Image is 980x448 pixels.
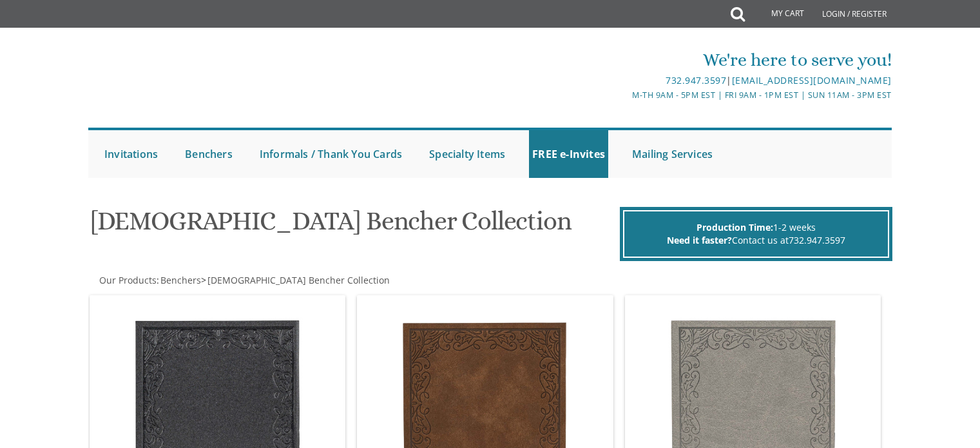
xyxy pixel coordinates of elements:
a: Invitations [101,130,161,178]
a: Benchers [182,130,236,178]
div: We're here to serve you! [357,47,892,73]
a: Benchers [159,274,201,286]
a: 732.947.3597 [789,234,845,246]
h1: [DEMOGRAPHIC_DATA] Bencher Collection [91,207,617,245]
a: Mailing Services [629,130,716,178]
span: Need it faster? [667,234,732,246]
span: > [201,274,390,286]
a: Our Products [98,274,157,286]
a: My Cart [744,1,813,27]
div: : [88,274,490,287]
a: 732.947.3597 [666,74,726,86]
a: Informals / Thank You Cards [256,130,405,178]
div: | [357,73,892,88]
span: Production Time: [697,221,773,233]
span: [DEMOGRAPHIC_DATA] Bencher Collection [207,274,390,286]
div: 1-2 weeks Contact us at [623,210,889,258]
a: [EMAIL_ADDRESS][DOMAIN_NAME] [732,74,892,86]
div: M-Th 9am - 5pm EST | Fri 9am - 1pm EST | Sun 11am - 3pm EST [357,88,892,102]
span: Benchers [160,274,201,286]
a: Specialty Items [426,130,508,178]
a: FREE e-Invites [529,130,608,178]
a: [DEMOGRAPHIC_DATA] Bencher Collection [206,274,390,286]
